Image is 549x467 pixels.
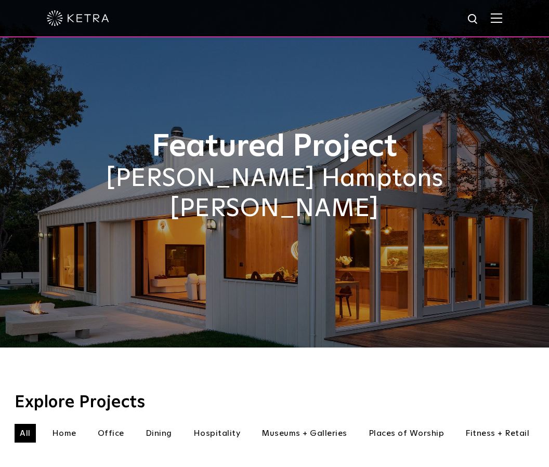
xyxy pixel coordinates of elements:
li: Office [93,424,129,443]
img: search icon [467,13,480,26]
img: Hamburger%20Nav.svg [491,13,502,23]
img: ketra-logo-2019-white [47,10,109,26]
h2: [PERSON_NAME] Hamptons [PERSON_NAME] [38,164,511,224]
li: Fitness + Retail [460,424,534,443]
li: Hospitality [188,424,246,443]
li: Places of Worship [363,424,450,443]
li: Museums + Galleries [256,424,352,443]
h1: Featured Project [38,130,511,164]
li: Dining [140,424,177,443]
h3: Explore Projects [15,394,534,411]
li: Home [47,424,82,443]
li: All [15,424,36,443]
